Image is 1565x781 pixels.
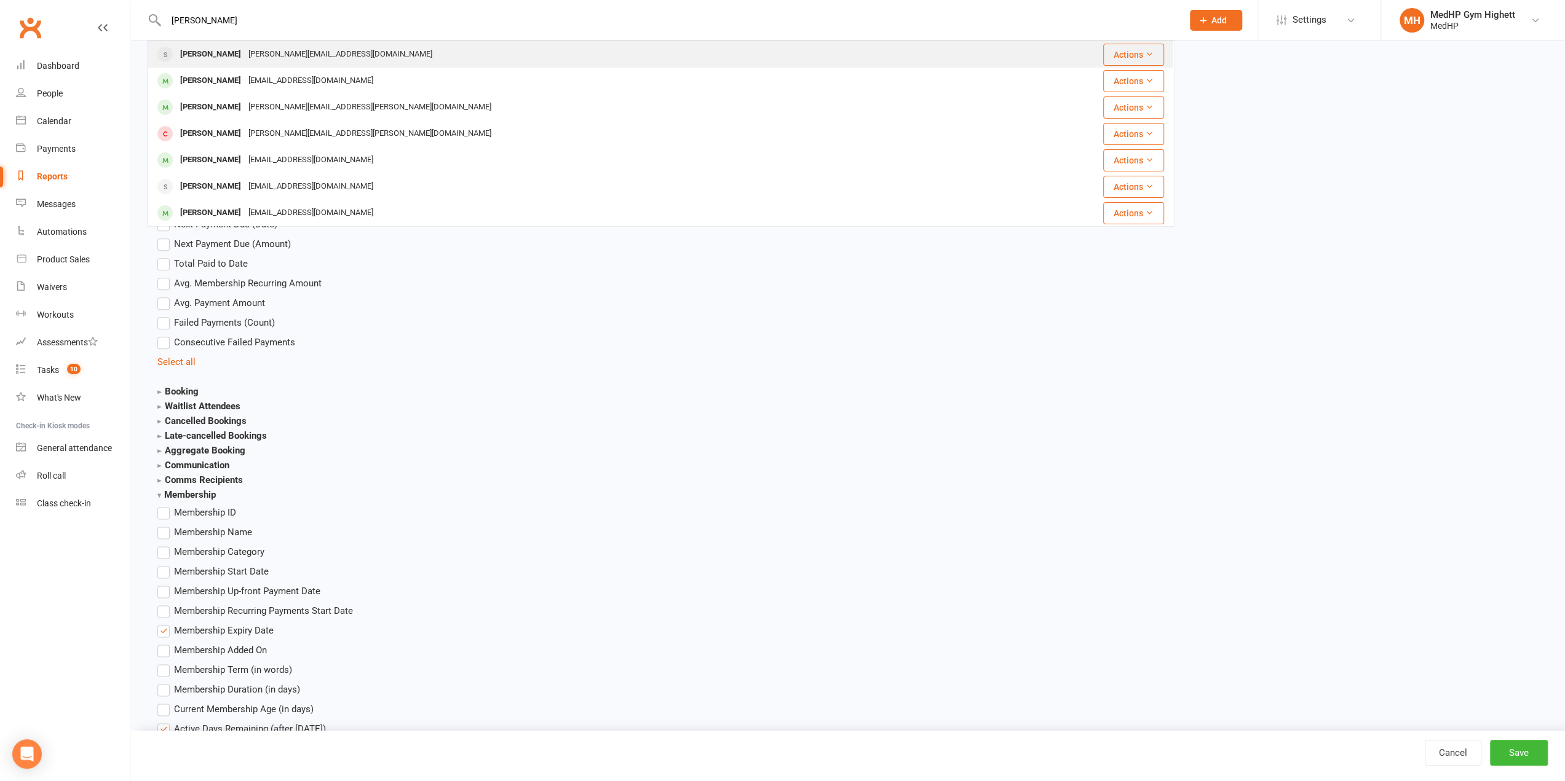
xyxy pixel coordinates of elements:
a: Tasks 10 [16,356,130,384]
strong: Aggregate Booking [157,445,245,456]
a: General attendance kiosk mode [16,434,130,462]
button: Add [1190,10,1242,31]
button: Actions [1103,70,1164,92]
a: Product Sales [16,246,130,273]
a: Payments [16,135,130,163]
div: MedHP Gym Highett [1430,9,1515,20]
button: Actions [1103,176,1164,198]
a: Messages [16,190,130,218]
a: Roll call [16,462,130,490]
a: Assessments [16,329,130,356]
button: Actions [1103,96,1164,119]
button: Actions [1103,123,1164,145]
a: What's New [16,384,130,412]
span: Membership Category [174,544,264,557]
a: Cancel [1425,740,1481,766]
strong: Membership [157,489,216,500]
button: Save [1490,740,1548,766]
a: Dashboard [16,52,130,80]
div: Workouts [37,310,74,320]
div: [EMAIL_ADDRESS][DOMAIN_NAME] [245,151,377,169]
div: Dashboard [37,61,79,71]
div: [EMAIL_ADDRESS][DOMAIN_NAME] [245,72,377,90]
div: [PERSON_NAME] [176,98,245,116]
span: 10 [67,364,81,374]
a: Calendar [16,108,130,135]
span: Failed Payments (Count) [174,315,275,328]
span: Active Days Remaining (after [DATE]) [174,721,326,734]
div: Reports [37,171,68,181]
span: Add [1211,15,1227,25]
span: Membership Expiry Date [174,623,274,636]
span: Avg. Membership Recurring Amount [174,276,322,289]
span: Current Membership Age (in days) [174,702,314,715]
div: Calendar [37,116,71,126]
div: MH [1400,8,1424,33]
div: Messages [37,199,76,209]
a: Select all [157,356,196,367]
div: Waivers [37,282,67,292]
div: [PERSON_NAME] [176,204,245,222]
div: What's New [37,393,81,402]
a: Automations [16,218,130,246]
div: [EMAIL_ADDRESS][DOMAIN_NAME] [245,204,377,222]
strong: Communication [157,460,229,471]
span: Membership Name [174,525,252,538]
button: Actions [1103,44,1164,66]
div: Class check-in [37,498,91,508]
span: Membership Duration (in days) [174,682,300,695]
button: Actions [1103,202,1164,224]
div: [PERSON_NAME] [176,45,245,63]
a: Reports [16,163,130,190]
div: [PERSON_NAME][EMAIL_ADDRESS][DOMAIN_NAME] [245,45,436,63]
a: Class kiosk mode [16,490,130,517]
strong: Comms Recipients [157,474,243,485]
button: Actions [1103,149,1164,171]
div: [PERSON_NAME] [176,72,245,90]
strong: Waitlist Attendees [157,401,240,412]
span: Consecutive Failed Payments [174,335,295,348]
span: Settings [1293,6,1326,34]
div: [EMAIL_ADDRESS][DOMAIN_NAME] [245,178,377,195]
a: People [16,80,130,108]
div: Automations [37,227,87,237]
a: Workouts [16,301,130,329]
span: Total Paid to Date [174,256,248,269]
div: Tasks [37,365,59,375]
a: Waivers [16,273,130,301]
div: [PERSON_NAME] [176,178,245,195]
strong: Late-cancelled Bookings [157,430,267,441]
span: Membership Term (in words) [174,662,292,675]
div: [PERSON_NAME] [176,151,245,169]
div: Roll call [37,471,66,481]
span: Membership Start Date [174,564,269,577]
div: Payments [37,144,76,154]
div: People [37,88,63,98]
div: [PERSON_NAME][EMAIL_ADDRESS][PERSON_NAME][DOMAIN_NAME] [245,125,495,143]
div: [PERSON_NAME] [176,125,245,143]
span: Membership Recurring Payments Start Date [174,603,353,616]
a: Clubworx [15,12,46,43]
span: Membership Added On [174,643,267,656]
input: Search... [162,12,1174,29]
div: MedHP [1430,20,1515,31]
div: Assessments [37,337,98,347]
span: Membership ID [174,505,236,518]
div: General attendance [37,443,112,453]
strong: Booking [157,386,199,397]
strong: Cancelled Bookings [157,415,247,426]
div: Product Sales [37,254,90,264]
div: [PERSON_NAME][EMAIL_ADDRESS][PERSON_NAME][DOMAIN_NAME] [245,98,495,116]
span: Membership Up-front Payment Date [174,584,320,597]
span: Avg. Payment Amount [174,296,265,308]
span: Next Payment Due (Amount) [174,237,291,249]
div: Open Intercom Messenger [12,739,42,769]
